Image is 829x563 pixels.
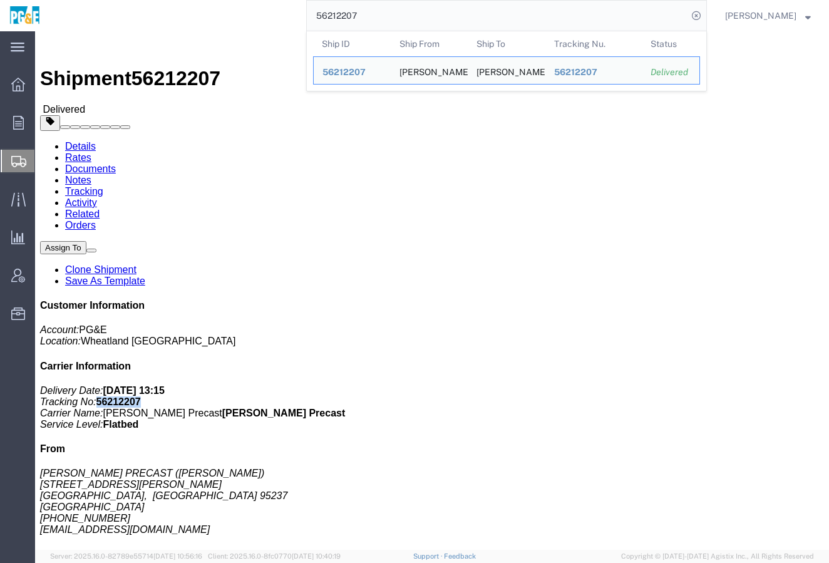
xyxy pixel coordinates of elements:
div: 56212207 [322,66,382,79]
th: Tracking Nu. [545,31,642,56]
th: Ship To [468,31,545,56]
button: [PERSON_NAME] [724,8,811,23]
input: Search for shipment number, reference number [307,1,687,31]
iframe: FS Legacy Container [35,31,829,550]
span: Wendy Hetrick [725,9,796,23]
span: [DATE] 10:56:16 [153,552,202,560]
span: 56212207 [554,67,597,77]
a: Feedback [444,552,476,560]
span: [DATE] 10:40:19 [292,552,341,560]
span: Client: 2025.16.0-8fc0770 [208,552,341,560]
table: Search Results [313,31,706,91]
span: Server: 2025.16.0-82789e55714 [50,552,202,560]
div: Delivered [651,66,691,79]
th: Ship ID [313,31,391,56]
div: 56212207 [554,66,634,79]
img: logo [9,6,41,25]
a: Support [413,552,445,560]
div: WILSON YARD [476,57,537,84]
th: Status [642,31,700,56]
span: Copyright © [DATE]-[DATE] Agistix Inc., All Rights Reserved [621,551,814,562]
th: Ship From [391,31,468,56]
div: JENSEN PRECAST [399,57,460,84]
span: 56212207 [322,67,366,77]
